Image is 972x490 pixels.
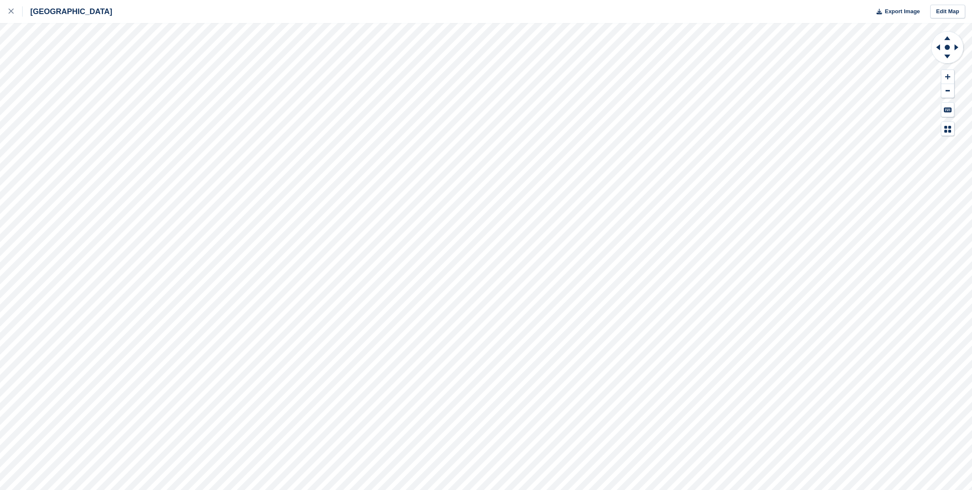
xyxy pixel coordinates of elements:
[23,6,112,17] div: [GEOGRAPHIC_DATA]
[941,70,954,84] button: Zoom In
[930,5,965,19] a: Edit Map
[941,122,954,136] button: Map Legend
[941,103,954,117] button: Keyboard Shortcuts
[885,7,920,16] span: Export Image
[871,5,920,19] button: Export Image
[941,84,954,98] button: Zoom Out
